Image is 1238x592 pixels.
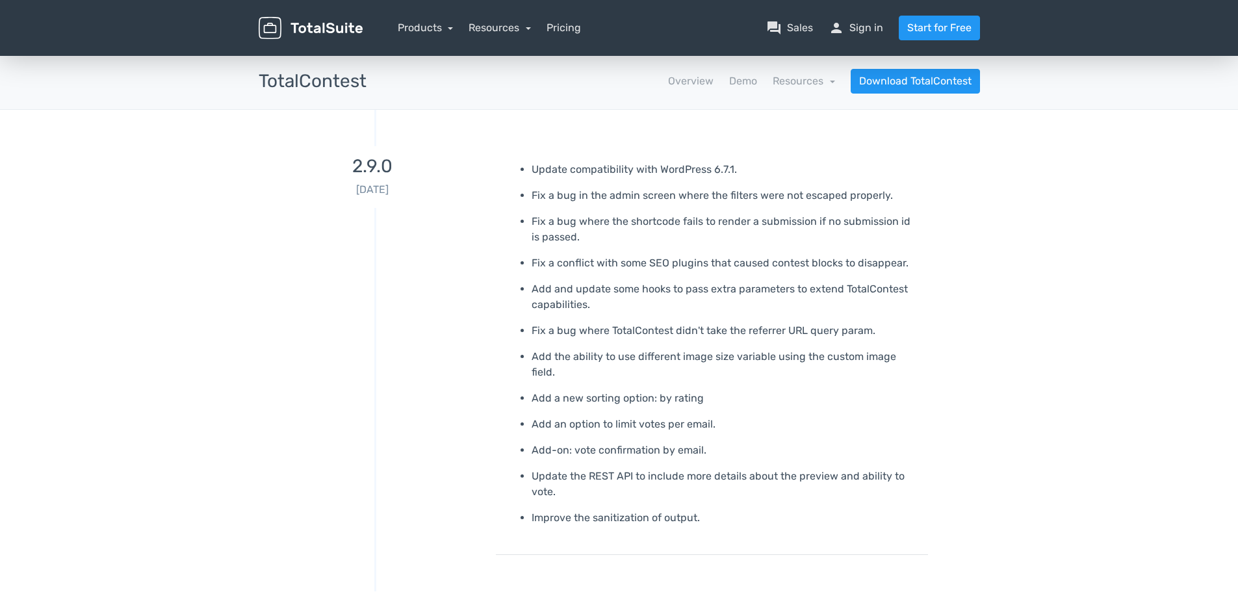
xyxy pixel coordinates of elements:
[766,20,813,36] a: question_answerSales
[532,323,918,339] p: Fix a bug where TotalContest didn't take the referrer URL query param.
[773,75,835,87] a: Resources
[532,391,918,406] p: Add a new sorting option: by rating
[532,255,918,271] p: Fix a conflict with some SEO plugins that caused contest blocks to disappear.
[259,17,363,40] img: TotalSuite for WordPress
[532,162,918,177] p: Update compatibility with WordPress 6.7.1.
[729,73,757,89] a: Demo
[829,20,844,36] span: person
[259,71,367,92] h3: TotalContest
[532,417,918,432] p: Add an option to limit votes per email.
[532,188,918,203] p: Fix a bug in the admin screen where the filters were not escaped properly.
[469,21,531,34] a: Resources
[547,20,581,36] a: Pricing
[766,20,782,36] span: question_answer
[899,16,980,40] a: Start for Free
[532,469,918,500] p: Update the REST API to include more details about the preview and ability to vote.
[532,281,918,313] p: Add and update some hooks to pass extra parameters to extend TotalContest capabilities.
[259,182,486,198] p: [DATE]
[851,69,980,94] a: Download TotalContest
[532,443,918,458] p: Add-on: vote confirmation by email.
[532,510,918,526] p: Improve the sanitization of output.
[259,157,486,177] h3: 2.9.0
[532,349,918,380] p: Add the ability to use different image size variable using the custom image field.
[398,21,454,34] a: Products
[532,214,918,245] p: Fix a bug where the shortcode fails to render a submission if no submission id is passed.
[829,20,883,36] a: personSign in
[668,73,714,89] a: Overview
